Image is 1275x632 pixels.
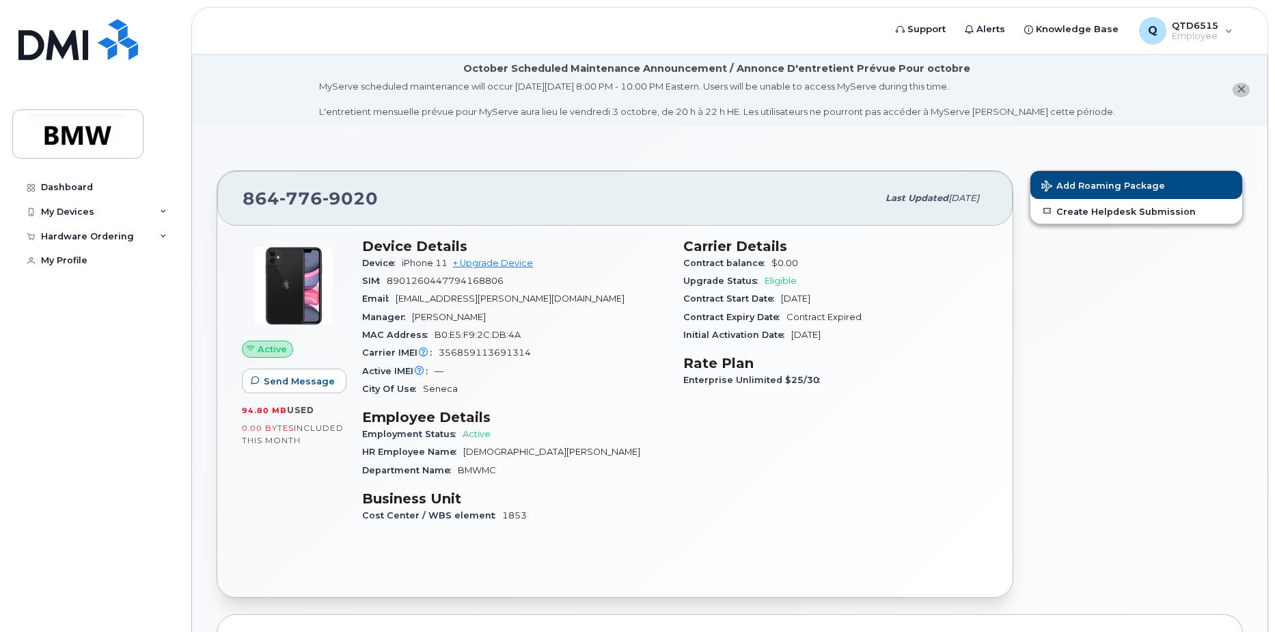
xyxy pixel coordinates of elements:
span: included this month [242,423,344,445]
span: Send Message [264,375,335,388]
span: [DATE] [791,330,821,340]
span: Active [258,343,287,356]
span: MAC Address [362,330,435,340]
span: Upgrade Status [683,276,765,286]
span: Contract balance [683,258,771,268]
span: 1853 [502,510,527,521]
span: Contract Expiry Date [683,312,786,322]
span: City Of Use [362,384,423,394]
h3: Rate Plan [683,355,988,371]
span: Seneca [423,384,458,394]
span: Active [463,429,491,439]
span: 8901260447794168806 [387,276,504,286]
span: Enterprise Unlimited $25/30 [683,375,827,385]
button: Send Message [242,369,346,393]
div: MyServe scheduled maintenance will occur [DATE][DATE] 8:00 PM - 10:00 PM Eastern. Users will be u... [319,80,1115,118]
button: Add Roaming Package [1030,171,1242,199]
span: 9020 [323,188,378,209]
span: Eligible [765,276,797,286]
span: [DATE] [781,293,810,304]
span: Contract Expired [786,312,862,322]
span: BMWMC [458,465,496,475]
img: iPhone_11.jpg [253,245,335,327]
h3: Business Unit [362,490,667,507]
span: Device [362,258,402,268]
span: [DEMOGRAPHIC_DATA][PERSON_NAME] [463,447,640,457]
button: close notification [1233,83,1250,97]
iframe: Messenger Launcher [1216,572,1265,622]
span: — [435,366,443,376]
span: Carrier IMEI [362,347,439,358]
span: B0:E5:F9:2C:DB:4A [435,330,521,340]
span: Employment Status [362,429,463,439]
span: 0.00 Bytes [242,423,294,433]
span: iPhone 11 [402,258,448,268]
span: Initial Activation Date [683,330,791,340]
h3: Employee Details [362,409,667,425]
h3: Device Details [362,238,667,254]
span: Department Name [362,465,458,475]
span: Add Roaming Package [1041,181,1165,194]
span: 356859113691314 [439,347,531,358]
a: Create Helpdesk Submission [1030,199,1242,224]
span: [PERSON_NAME] [412,312,486,322]
span: 776 [279,188,323,209]
span: used [287,405,314,415]
span: Manager [362,312,412,322]
span: 864 [243,188,378,209]
h3: Carrier Details [683,238,988,254]
span: SIM [362,276,387,286]
span: $0.00 [771,258,798,268]
a: + Upgrade Device [453,258,533,268]
span: 94.80 MB [242,406,287,415]
span: Contract Start Date [683,293,781,304]
span: Active IMEI [362,366,435,376]
div: October Scheduled Maintenance Announcement / Annonce D'entretient Prévue Pour octobre [463,62,970,76]
span: [EMAIL_ADDRESS][PERSON_NAME][DOMAIN_NAME] [396,293,625,304]
span: Last updated [886,193,948,203]
span: Cost Center / WBS element [362,510,502,521]
span: [DATE] [948,193,979,203]
span: Email [362,293,396,304]
span: HR Employee Name [362,447,463,457]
